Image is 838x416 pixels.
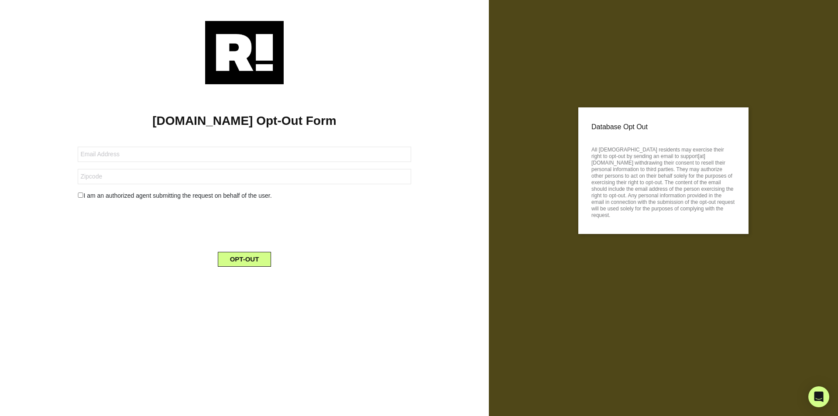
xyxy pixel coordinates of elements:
p: Database Opt Out [591,120,735,134]
p: All [DEMOGRAPHIC_DATA] residents may exercise their right to opt-out by sending an email to suppo... [591,144,735,219]
input: Zipcode [78,169,411,184]
h1: [DOMAIN_NAME] Opt-Out Form [13,113,476,128]
div: I am an authorized agent submitting the request on behalf of the user. [71,191,417,200]
div: Open Intercom Messenger [808,386,829,407]
input: Email Address [78,147,411,162]
button: OPT-OUT [218,252,271,267]
iframe: reCAPTCHA [178,207,311,241]
img: Retention.com [205,21,284,84]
